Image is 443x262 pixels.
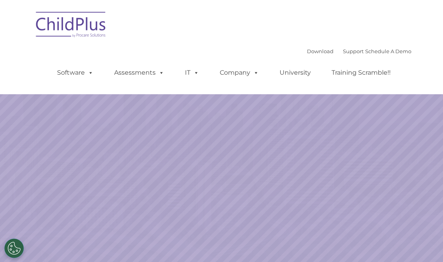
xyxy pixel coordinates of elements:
a: Software [49,65,101,81]
a: IT [177,65,207,81]
a: Schedule A Demo [365,48,411,54]
button: Cookies Settings [4,239,24,258]
a: Download [307,48,334,54]
a: University [272,65,319,81]
a: Training Scramble!! [324,65,398,81]
a: Company [212,65,267,81]
img: ChildPlus by Procare Solutions [32,6,110,45]
a: Support [343,48,364,54]
a: Assessments [106,65,172,81]
font: | [307,48,411,54]
a: Learn More [301,132,377,152]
